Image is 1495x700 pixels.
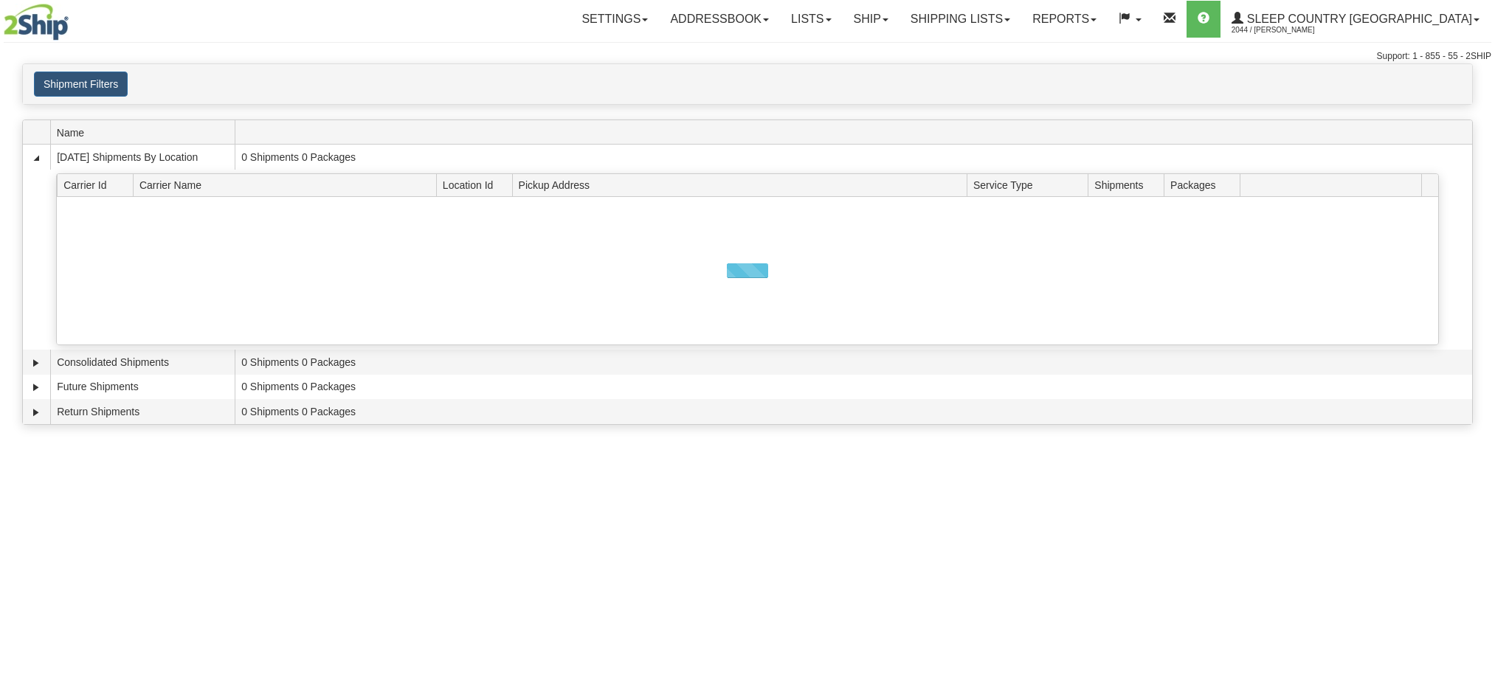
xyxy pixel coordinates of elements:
td: [DATE] Shipments By Location [50,145,235,170]
td: 0 Shipments 0 Packages [235,399,1472,424]
a: Expand [29,356,44,370]
a: Sleep Country [GEOGRAPHIC_DATA] 2044 / [PERSON_NAME] [1220,1,1491,38]
span: Shipments [1094,173,1164,196]
span: Packages [1170,173,1240,196]
td: Consolidated Shipments [50,350,235,375]
span: Pickup Address [519,173,967,196]
img: logo2044.jpg [4,4,69,41]
a: Reports [1021,1,1108,38]
a: Settings [570,1,659,38]
span: Service Type [973,173,1088,196]
span: Location Id [443,173,512,196]
span: Name [57,121,235,144]
div: Support: 1 - 855 - 55 - 2SHIP [4,50,1491,63]
a: Expand [29,380,44,395]
span: 2044 / [PERSON_NAME] [1232,23,1342,38]
span: Sleep Country [GEOGRAPHIC_DATA] [1243,13,1472,25]
a: Shipping lists [900,1,1021,38]
a: Addressbook [659,1,780,38]
td: Return Shipments [50,399,235,424]
button: Shipment Filters [34,72,128,97]
a: Ship [843,1,900,38]
a: Lists [780,1,842,38]
span: Carrier Name [139,173,436,196]
a: Collapse [29,150,44,165]
td: Future Shipments [50,375,235,400]
a: Expand [29,405,44,420]
td: 0 Shipments 0 Packages [235,375,1472,400]
td: 0 Shipments 0 Packages [235,145,1472,170]
td: 0 Shipments 0 Packages [235,350,1472,375]
span: Carrier Id [63,173,133,196]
